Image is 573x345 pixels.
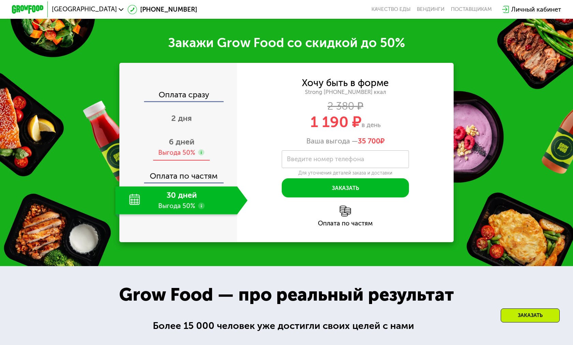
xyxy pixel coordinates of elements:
span: 2 дня [171,113,192,123]
img: l6xcnZfty9opOoJh.png [340,206,351,217]
div: Strong [PHONE_NUMBER] ккал [237,88,454,96]
div: Более 15 000 человек уже достигли своих целей с нами [153,318,420,333]
div: Для уточнения деталей заказа и доставки [282,170,409,176]
div: Оплата сразу [120,91,237,101]
div: Оплата по частям [120,164,237,183]
span: ₽ [358,137,385,146]
label: Введите номер телефона [287,157,364,162]
div: поставщикам [451,6,492,13]
div: Хочу быть в форме [302,79,389,87]
span: в день [362,121,381,129]
div: Ваша выгода — [237,137,454,146]
div: Личный кабинет [511,5,561,14]
span: [GEOGRAPHIC_DATA] [52,6,117,13]
a: [PHONE_NUMBER] [128,5,197,14]
div: Grow Food — про реальный результат [106,281,467,308]
span: 1 190 ₽ [310,113,362,131]
div: 2 380 ₽ [237,102,454,111]
a: Вендинги [417,6,444,13]
div: Выгода 50% [158,148,195,157]
a: Качество еды [371,6,411,13]
span: 35 700 [358,137,380,145]
div: Заказать [501,308,560,322]
button: Заказать [282,178,409,197]
div: Оплата по частям [237,220,454,227]
span: 6 дней [169,137,194,147]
